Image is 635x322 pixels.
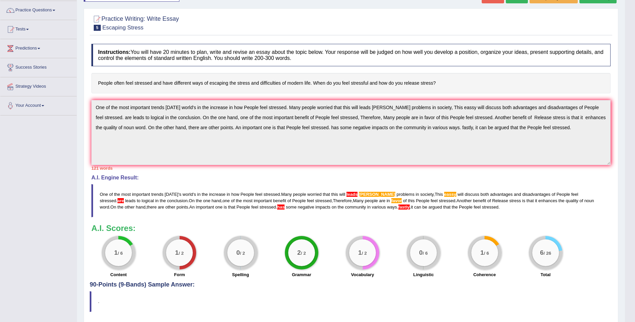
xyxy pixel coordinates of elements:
span: stressed [439,198,455,203]
span: leads [125,198,136,203]
big: 0 [419,249,423,256]
span: people [293,192,306,197]
blockquote: ' ' . , . . , , , . . , . . . , . [91,184,611,217]
small: / 2 [240,251,245,256]
label: Linguistic [413,271,434,278]
span: the [338,205,344,210]
span: impacts [315,205,330,210]
span: in [227,192,230,197]
span: the [196,198,202,203]
label: Vocabulary [351,271,374,278]
h2: Practice Writing: Write Essay [91,14,179,31]
label: Content [110,271,127,278]
span: is [522,198,525,203]
span: 5 [94,25,101,31]
span: trends [151,192,163,197]
a: Your Account [0,96,77,113]
span: Release [492,198,508,203]
span: the [558,198,564,203]
span: is [224,205,227,210]
span: this [408,198,415,203]
big: 1 [175,249,179,256]
span: This [435,192,443,197]
span: the [117,205,124,210]
span: Many [281,192,292,197]
span: one [203,198,211,203]
span: Possible spelling mistake. ‘favor’ is American English. (did you mean: favour) [391,198,402,203]
span: feel [571,192,578,197]
span: Possible typo: you repeated a whitespace (did you mean: ) [537,198,539,203]
small: / 6 [484,251,489,256]
span: other [125,205,135,210]
big: 1 [114,249,118,256]
span: that [228,205,235,210]
span: People [240,192,254,197]
label: Form [174,271,185,278]
span: important [196,205,214,210]
span: s [194,192,196,197]
span: it [411,205,413,210]
label: Total [541,271,551,278]
span: stressed [100,198,116,203]
span: This sentence does not start with an uppercase letter. (did you mean: Has) [277,205,285,210]
a: Practice Questions [0,1,77,18]
label: Spelling [232,271,249,278]
span: that [443,205,451,210]
small: Escaping Stress [102,24,144,31]
span: that [527,198,534,203]
span: both [480,192,489,197]
span: Therefore [333,198,351,203]
span: society [420,192,434,197]
span: conclusion [167,198,187,203]
span: the [114,192,120,197]
b: Instructions: [98,49,131,55]
span: This sentence does not start with an uppercase letter. (did you mean: Fastly) [398,205,410,210]
span: word [100,205,109,210]
span: stressed [259,205,276,210]
span: discuss [465,192,479,197]
span: feel [307,198,314,203]
span: benefit [273,198,286,203]
span: points [176,205,188,210]
span: negative [298,205,314,210]
span: stressed [263,192,280,197]
span: to [137,198,141,203]
span: Many [353,198,364,203]
span: that [323,192,330,197]
span: in [416,192,419,197]
label: Grammar [292,271,311,278]
span: increase [209,192,225,197]
span: in [155,198,159,203]
span: logical [142,198,154,203]
span: People [416,198,429,203]
small: / 6 [118,251,123,256]
a: Predictions [0,39,77,56]
span: people [365,198,378,203]
a: Success Stories [0,58,77,75]
span: worried [307,192,322,197]
span: of [287,198,291,203]
span: important [132,192,150,197]
span: On [189,198,194,203]
span: An [189,205,195,210]
small: / 2 [301,251,306,256]
h4: A.I. Engine Result: [91,175,611,181]
label: Coherence [473,271,496,278]
big: 1 [480,249,484,256]
span: ways [387,205,397,210]
h4: People often feel stressed and have different ways of escaping the stress and difficulties of mod... [91,73,611,93]
big: 0 [236,249,240,256]
b: A.I. Scores: [91,224,136,233]
span: One [100,192,108,197]
span: in [387,198,390,203]
span: are [379,198,385,203]
span: This sentence does not start with an uppercase letter. (did you mean: Are) [117,198,124,203]
h4: You will have 20 minutes to plan, write and revise an essay about the topic below. Your response ... [91,44,611,66]
span: one [215,205,223,210]
span: Another [457,198,472,203]
big: 2 [297,249,301,256]
span: stress [509,198,521,203]
a: Tests [0,20,77,37]
span: The modal verb ‘will’ requires the verb’s base form. (did you mean: lead) [346,192,358,197]
span: and [514,192,521,197]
